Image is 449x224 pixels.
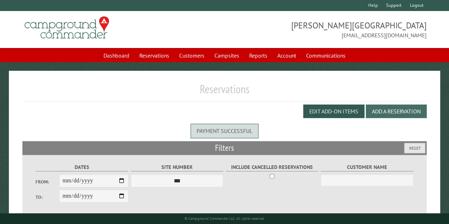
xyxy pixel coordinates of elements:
[22,14,111,42] img: Campground Commander
[303,105,364,118] button: Edit Add-on Items
[302,49,350,62] a: Communications
[131,163,224,171] label: Site Number
[22,82,427,102] h1: Reservations
[36,178,59,185] label: From:
[273,49,300,62] a: Account
[226,163,319,171] label: Include Cancelled Reservations
[36,194,59,201] label: To:
[36,163,128,171] label: Dates
[404,143,425,153] button: Reset
[175,49,209,62] a: Customers
[210,49,244,62] a: Campsites
[22,141,427,155] h2: Filters
[245,49,272,62] a: Reports
[366,105,427,118] button: Add a Reservation
[321,163,413,171] label: Customer Name
[135,49,173,62] a: Reservations
[225,20,427,39] span: [PERSON_NAME][GEOGRAPHIC_DATA] [EMAIL_ADDRESS][DOMAIN_NAME]
[185,216,265,221] small: © Campground Commander LLC. All rights reserved.
[191,124,258,138] div: Payment successful
[99,49,134,62] a: Dashboard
